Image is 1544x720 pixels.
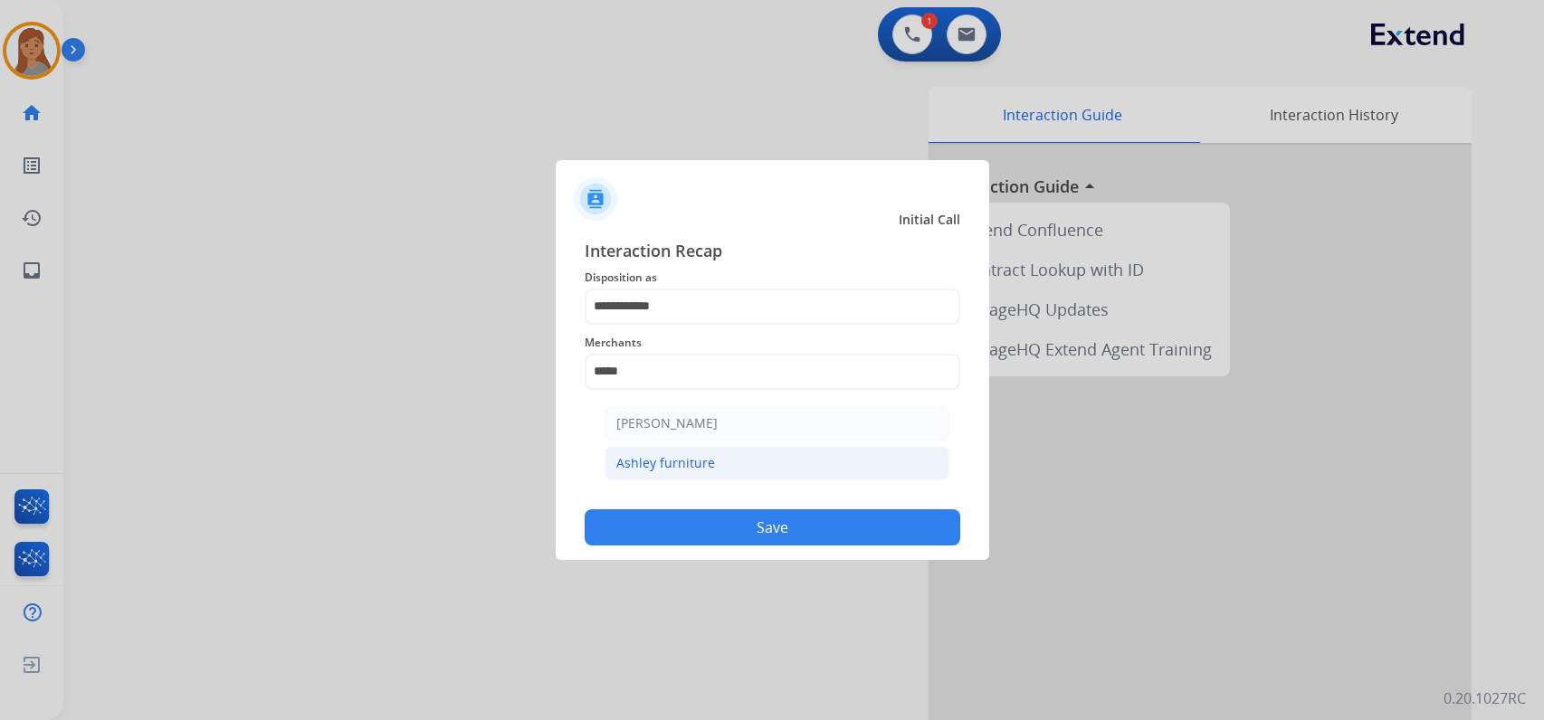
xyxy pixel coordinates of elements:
[585,238,960,267] span: Interaction Recap
[899,211,960,229] span: Initial Call
[1444,687,1526,709] p: 0.20.1027RC
[616,454,715,472] div: Ashley furniture
[574,177,617,221] img: contactIcon
[616,414,718,432] div: [PERSON_NAME]
[585,332,960,354] span: Merchants
[585,509,960,545] button: Save
[585,267,960,289] span: Disposition as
